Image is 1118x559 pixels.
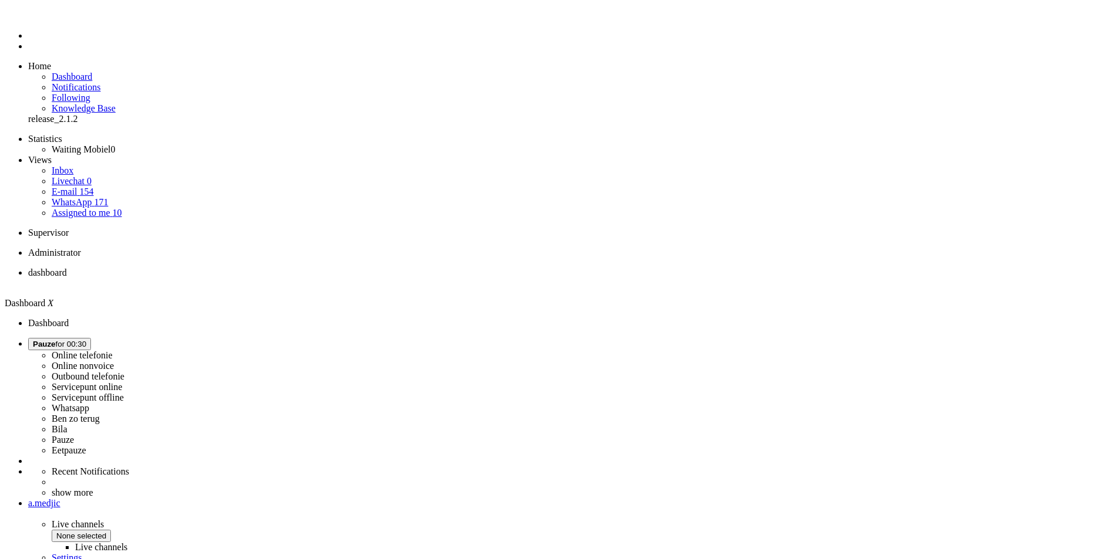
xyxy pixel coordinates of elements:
[52,487,93,497] a: show more
[28,278,1113,289] div: Close tab
[52,414,100,424] label: Ben zo terug
[28,318,1113,328] li: Dashboard
[110,144,115,154] span: 0
[52,197,92,207] span: WhatsApp
[28,134,1113,144] li: Statistics
[52,93,90,103] a: Following
[52,530,111,542] button: None selected
[28,267,67,277] span: dashboard
[80,187,94,197] span: 154
[75,542,127,552] label: Live channels
[52,176,92,186] a: Livechat 0
[52,424,67,434] label: Bila
[28,248,1113,258] li: Administrator
[28,114,77,124] span: release_2.1.2
[52,103,116,113] a: Knowledge base
[52,72,92,82] a: Dashboard menu item
[28,498,1113,509] a: a.medjic
[52,361,114,371] label: Online nonvoice
[52,187,94,197] a: E-mail 154
[28,338,1113,456] li: Pauzefor 00:30 Online telefonieOnline nonvoiceOutbound telefonieServicepunt onlineServicepunt off...
[5,9,1113,52] ul: Menu
[52,82,101,92] a: Notifications menu item
[52,466,1113,477] li: Recent Notifications
[52,82,101,92] span: Notifications
[5,298,45,308] span: Dashboard
[52,103,116,113] span: Knowledge Base
[113,208,122,218] span: 10
[28,228,1113,238] li: Supervisor
[52,144,115,154] a: Waiting Mobiel
[52,208,122,218] a: Assigned to me 10
[28,338,91,350] button: Pauzefor 00:30
[52,187,77,197] span: E-mail
[52,392,124,402] label: Servicepunt offline
[94,197,108,207] span: 171
[52,165,73,175] a: Inbox
[52,208,110,218] span: Assigned to me
[33,340,56,348] span: Pauze
[52,435,74,445] label: Pauze
[52,382,122,392] label: Servicepunt online
[28,267,1113,289] li: Dashboard
[87,176,92,186] span: 0
[52,371,124,381] label: Outbound telefonie
[52,350,113,360] label: Online telefonie
[52,403,89,413] label: Whatsapp
[28,61,1113,72] li: Home menu item
[52,176,85,186] span: Livechat
[28,31,1113,41] li: Dashboard menu
[5,61,1113,124] ul: dashboard menu items
[52,197,108,207] a: WhatsApp 171
[52,72,92,82] span: Dashboard
[56,531,106,540] span: None selected
[52,445,86,455] label: Eetpauze
[28,41,1113,52] li: Tickets menu
[28,9,49,19] a: Omnidesk
[28,155,1113,165] li: Views
[33,340,86,348] span: for 00:30
[52,519,1113,553] span: Live channels
[48,298,53,308] i: X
